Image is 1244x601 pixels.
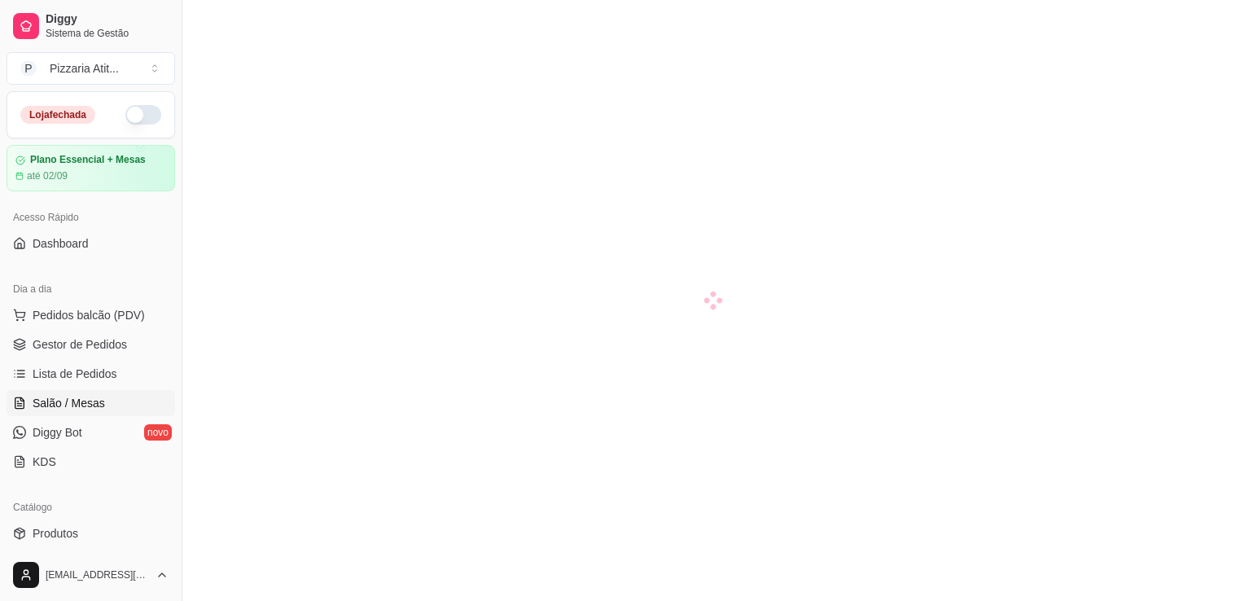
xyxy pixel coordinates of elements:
button: Pedidos balcão (PDV) [7,302,175,328]
a: DiggySistema de Gestão [7,7,175,46]
span: Sistema de Gestão [46,27,169,40]
span: Diggy Bot [33,424,82,441]
a: Diggy Botnovo [7,419,175,445]
span: Produtos [33,525,78,542]
span: [EMAIL_ADDRESS][DOMAIN_NAME] [46,568,149,581]
button: Alterar Status [125,105,161,125]
article: Plano Essencial + Mesas [30,154,146,166]
span: Pedidos balcão (PDV) [33,307,145,323]
div: Catálogo [7,494,175,520]
a: Produtos [7,520,175,546]
a: KDS [7,449,175,475]
a: Gestor de Pedidos [7,331,175,358]
span: Gestor de Pedidos [33,336,127,353]
div: Dia a dia [7,276,175,302]
button: Select a team [7,52,175,85]
span: Dashboard [33,235,89,252]
article: até 02/09 [27,169,68,182]
span: Diggy [46,12,169,27]
span: Lista de Pedidos [33,366,117,382]
div: Acesso Rápido [7,204,175,230]
span: P [20,60,37,77]
button: [EMAIL_ADDRESS][DOMAIN_NAME] [7,555,175,594]
a: Salão / Mesas [7,390,175,416]
a: Lista de Pedidos [7,361,175,387]
span: Salão / Mesas [33,395,105,411]
a: Dashboard [7,230,175,257]
div: Loja fechada [20,106,95,124]
div: Pizzaria Atit ... [50,60,119,77]
span: KDS [33,454,56,470]
a: Plano Essencial + Mesasaté 02/09 [7,145,175,191]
